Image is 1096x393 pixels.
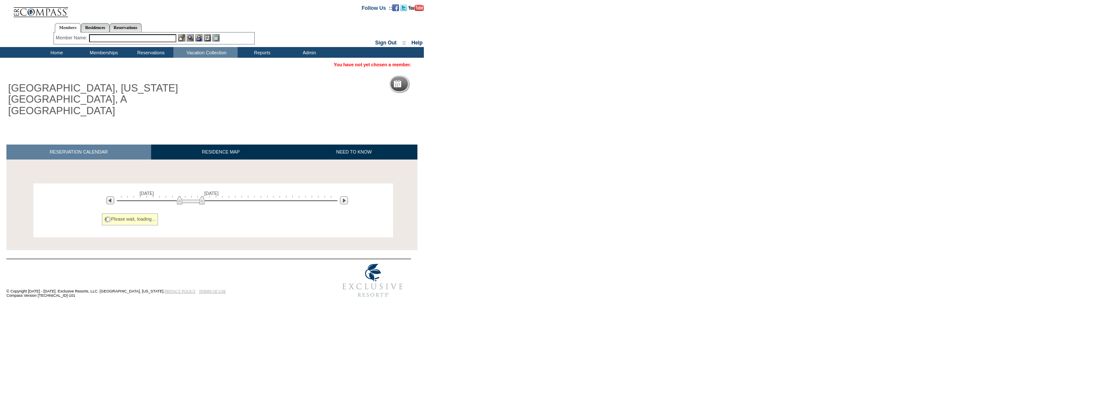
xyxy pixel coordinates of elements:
[173,47,238,58] td: Vacation Collection
[411,40,423,46] a: Help
[400,5,407,10] a: Follow us on Twitter
[6,260,306,302] td: © Copyright [DATE] - [DATE]. Exclusive Resorts, LLC. [GEOGRAPHIC_DATA], [US_STATE]. Compass Versi...
[334,259,411,302] img: Exclusive Resorts
[375,40,396,46] a: Sign Out
[408,5,424,11] img: Subscribe to our YouTube Channel
[106,196,114,204] img: Previous
[362,4,392,11] td: Follow Us ::
[178,34,185,41] img: b_edit.gif
[56,34,89,41] div: Member Name:
[400,4,407,11] img: Follow us on Twitter
[102,213,158,225] div: Please wait, loading...
[238,47,285,58] td: Reports
[126,47,173,58] td: Reservations
[204,34,211,41] img: Reservations
[195,34,203,41] img: Impersonate
[285,47,332,58] td: Admin
[151,145,291,160] a: RESIDENCE MAP
[187,34,194,41] img: View
[212,34,220,41] img: b_calculator.gif
[405,81,470,87] h5: Reservation Calendar
[32,47,79,58] td: Home
[402,40,406,46] span: ::
[104,216,111,223] img: spinner2.gif
[164,289,196,293] a: PRIVACY POLICY
[392,5,399,10] a: Become our fan on Facebook
[204,191,219,196] span: [DATE]
[199,289,226,293] a: TERMS OF USE
[408,5,424,10] a: Subscribe to our YouTube Channel
[6,81,198,118] h1: [GEOGRAPHIC_DATA], [US_STATE][GEOGRAPHIC_DATA], A [GEOGRAPHIC_DATA]
[110,23,142,32] a: Reservations
[290,145,417,160] a: NEED TO KNOW
[392,4,399,11] img: Become our fan on Facebook
[81,23,110,32] a: Residences
[334,62,411,67] span: You have not yet chosen a member.
[55,23,81,33] a: Members
[340,196,348,204] img: Next
[140,191,154,196] span: [DATE]
[79,47,126,58] td: Memberships
[6,145,151,160] a: RESERVATION CALENDAR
